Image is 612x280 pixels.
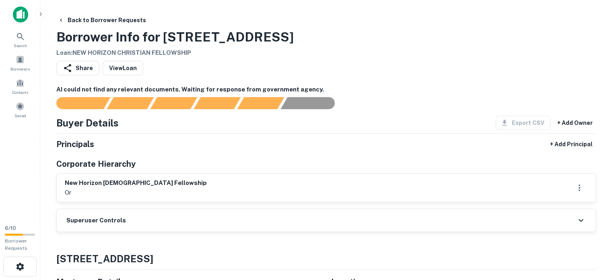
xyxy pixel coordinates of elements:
button: Back to Borrower Requests [55,13,149,27]
span: Contacts [12,89,28,95]
h5: Corporate Hierarchy [56,158,136,170]
span: 6 / 10 [5,225,16,231]
a: Saved [2,99,38,120]
h4: [STREET_ADDRESS] [56,251,596,266]
button: Share [56,61,99,75]
div: Principals found, still searching for contact information. This may take time... [237,97,284,109]
button: + Add Owner [554,116,596,130]
h6: Loan : NEW HORIZON CHRISTIAN FELLOWSHIP [56,48,294,58]
img: capitalize-icon.png [13,6,28,23]
h6: new horizon [DEMOGRAPHIC_DATA] fellowship [65,178,207,188]
a: Borrowers [2,52,38,74]
div: Sending borrower request to AI... [47,97,107,109]
h3: Borrower Info for [STREET_ADDRESS] [56,27,294,47]
div: Principals found, AI now looking for contact information... [194,97,241,109]
h6: Superuser Controls [66,216,126,225]
a: ViewLoan [103,61,143,75]
h5: Principals [56,138,94,150]
button: + Add Principal [547,137,596,151]
span: Borrowers [10,66,30,72]
iframe: Chat Widget [572,216,612,254]
div: Documents found, AI parsing details... [150,97,197,109]
p: or [65,188,207,197]
span: Borrower Requests [5,238,27,251]
div: Your request is received and processing... [107,97,154,109]
h4: Buyer Details [56,116,119,130]
span: Search [14,42,27,49]
a: Search [2,29,38,50]
a: Contacts [2,75,38,97]
div: AI fulfillment process complete. [281,97,344,109]
h6: AI could not find any relevant documents. Waiting for response from government agency. [56,85,596,94]
span: Saved [14,112,26,119]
